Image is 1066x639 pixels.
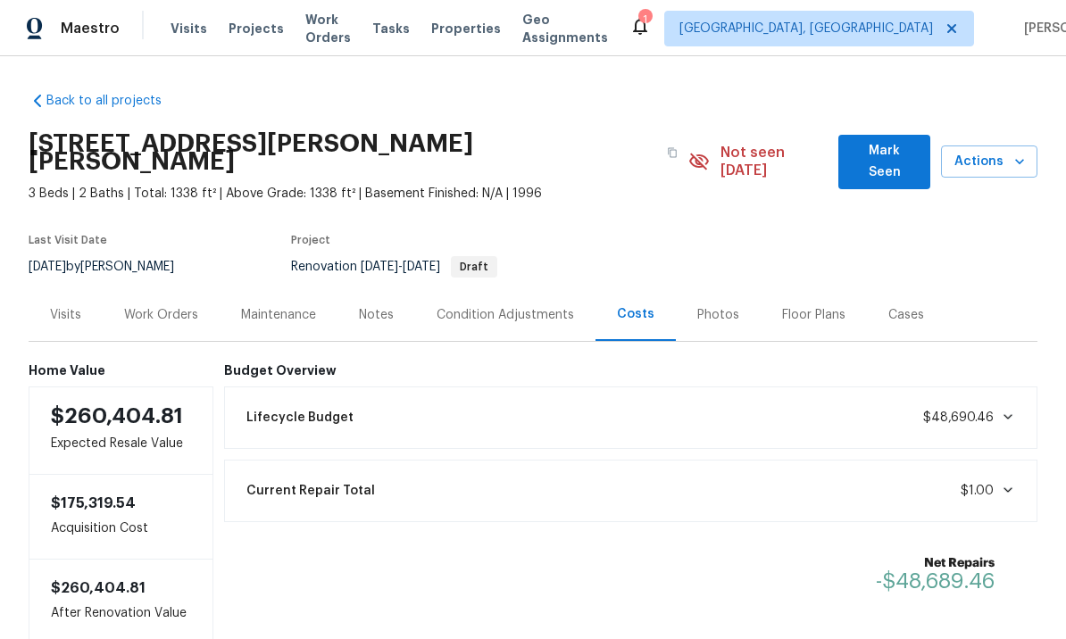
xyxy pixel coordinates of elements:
span: - [361,261,440,273]
span: Projects [229,20,284,37]
span: Current Repair Total [246,482,375,500]
span: Maestro [61,20,120,37]
span: $48,690.46 [923,411,994,424]
div: Expected Resale Value [29,386,213,475]
span: [DATE] [29,261,66,273]
span: Geo Assignments [522,11,608,46]
button: Copy Address [656,137,688,169]
span: [DATE] [403,261,440,273]
h2: [STREET_ADDRESS][PERSON_NAME][PERSON_NAME] [29,135,656,170]
b: Net Repairs [876,554,995,572]
span: $260,404.81 [51,405,183,427]
span: Actions [955,151,1023,173]
span: 3 Beds | 2 Baths | Total: 1338 ft² | Above Grade: 1338 ft² | Basement Finished: N/A | 1996 [29,185,688,203]
div: Condition Adjustments [437,306,574,324]
h6: Home Value [29,363,213,378]
button: Mark Seen [838,135,930,189]
span: [DATE] [361,261,398,273]
div: Costs [617,305,654,323]
span: Work Orders [305,11,351,46]
div: by [PERSON_NAME] [29,256,196,278]
div: Photos [697,306,739,324]
div: Floor Plans [782,306,845,324]
span: $175,319.54 [51,496,136,510]
span: Renovation [291,261,497,273]
a: Back to all projects [29,92,200,110]
span: Properties [431,20,501,37]
h6: Budget Overview [224,363,1038,378]
div: Maintenance [241,306,316,324]
div: 1 [638,11,651,29]
div: Acquisition Cost [29,475,213,559]
span: Mark Seen [853,140,916,184]
button: Actions [941,145,1037,178]
div: Cases [888,306,924,324]
div: Notes [359,306,394,324]
span: Draft [453,261,496,272]
span: Lifecycle Budget [246,409,354,427]
span: $1.00 [961,485,994,497]
span: Not seen [DATE] [720,144,829,179]
span: -$48,689.46 [876,570,995,592]
span: Tasks [372,22,410,35]
div: Work Orders [124,306,198,324]
span: $260,404.81 [51,581,146,595]
span: Project [291,235,330,245]
span: Last Visit Date [29,235,107,245]
span: Visits [171,20,207,37]
span: [GEOGRAPHIC_DATA], [GEOGRAPHIC_DATA] [679,20,933,37]
div: Visits [50,306,81,324]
